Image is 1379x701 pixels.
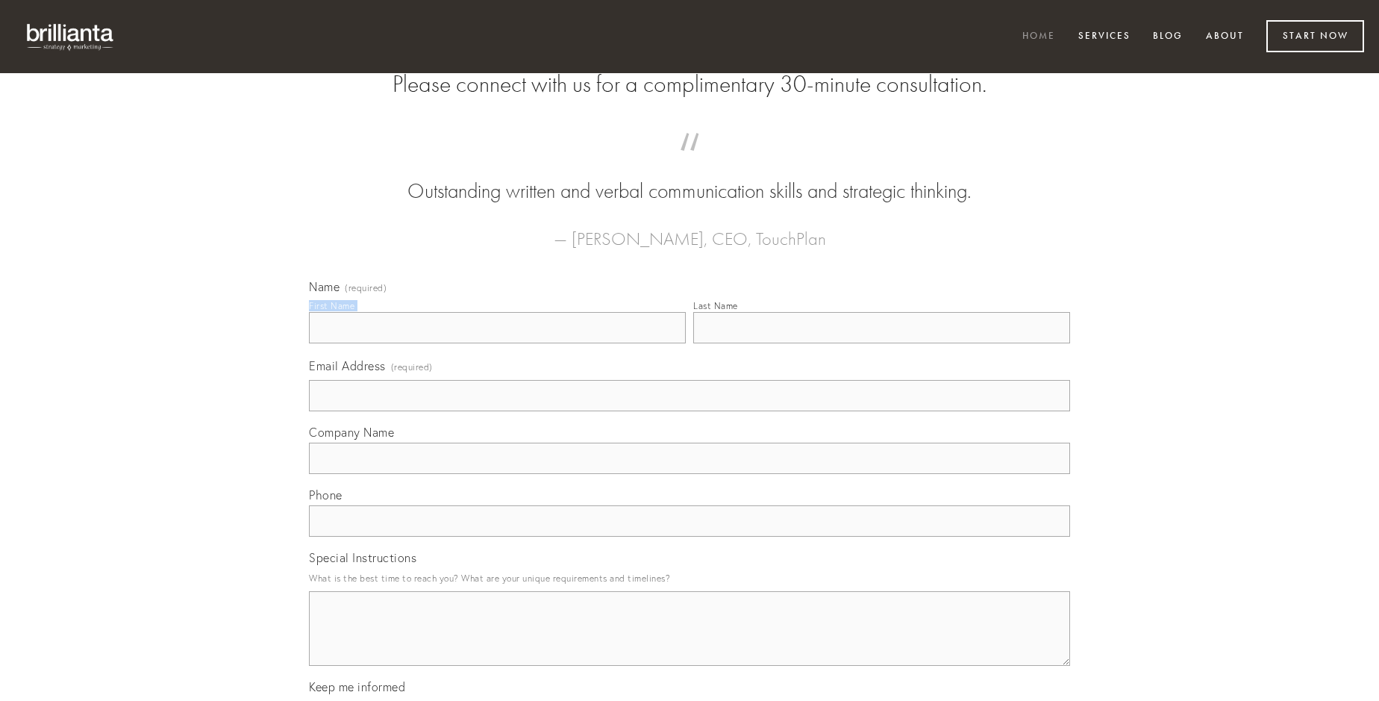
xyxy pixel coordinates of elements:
[309,487,343,502] span: Phone
[1069,25,1140,49] a: Services
[309,300,354,311] div: First Name
[345,284,387,293] span: (required)
[309,358,386,373] span: Email Address
[1266,20,1364,52] a: Start Now
[333,148,1046,177] span: “
[1013,25,1065,49] a: Home
[1143,25,1192,49] a: Blog
[309,679,405,694] span: Keep me informed
[309,550,416,565] span: Special Instructions
[15,15,127,58] img: brillianta - research, strategy, marketing
[1196,25,1254,49] a: About
[309,70,1070,99] h2: Please connect with us for a complimentary 30-minute consultation.
[309,279,340,294] span: Name
[309,568,1070,588] p: What is the best time to reach you? What are your unique requirements and timelines?
[309,425,394,440] span: Company Name
[333,206,1046,254] figcaption: — [PERSON_NAME], CEO, TouchPlan
[693,300,738,311] div: Last Name
[333,148,1046,206] blockquote: Outstanding written and verbal communication skills and strategic thinking.
[391,357,433,377] span: (required)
